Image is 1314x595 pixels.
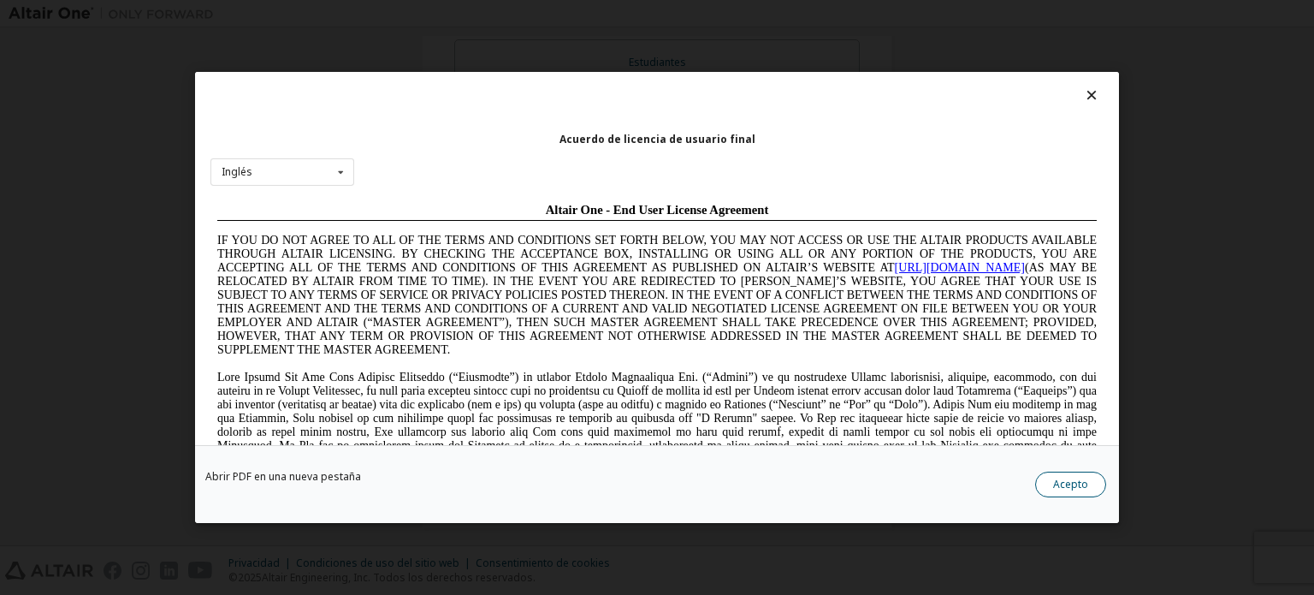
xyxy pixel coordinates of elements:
[222,164,252,179] font: Inglés
[205,469,361,484] font: Abrir PDF en una nueva pestaña
[7,175,886,297] span: Lore Ipsumd Sit Ame Cons Adipisc Elitseddo (“Eiusmodte”) in utlabor Etdolo Magnaaliqua Eni. (“Adm...
[684,65,814,78] a: [URL][DOMAIN_NAME]
[7,38,886,160] span: IF YOU DO NOT AGREE TO ALL OF THE TERMS AND CONDITIONS SET FORTH BELOW, YOU MAY NOT ACCESS OR USE...
[335,7,559,21] span: Altair One - End User License Agreement
[559,132,755,146] font: Acuerdo de licencia de usuario final
[1053,477,1088,491] font: Acepto
[1035,472,1106,497] button: Acepto
[205,472,361,482] a: Abrir PDF en una nueva pestaña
